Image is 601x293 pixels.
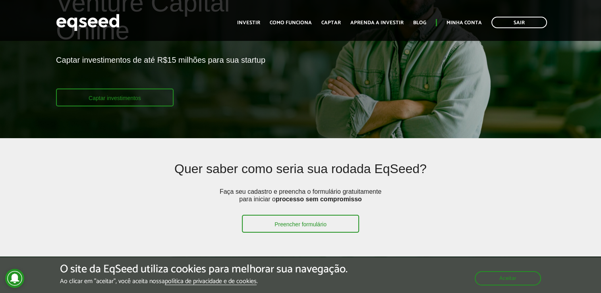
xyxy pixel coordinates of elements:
a: política de privacidade e de cookies [165,278,257,285]
p: Captar investimentos de até R$15 milhões para sua startup [56,55,265,89]
p: Ao clicar em "aceitar", você aceita nossa . [60,278,348,285]
a: Captar [321,20,341,25]
a: Captar investimentos [56,89,174,106]
a: Blog [413,20,426,25]
p: Faça seu cadastro e preencha o formulário gratuitamente para iniciar o [217,188,384,215]
h2: Quer saber como seria sua rodada EqSeed? [106,162,495,188]
strong: processo sem compromisso [276,196,362,202]
a: Sair [491,17,547,28]
a: Minha conta [446,20,482,25]
button: Aceitar [475,271,541,285]
img: EqSeed [56,12,120,33]
a: Como funciona [270,20,312,25]
a: Investir [237,20,260,25]
a: Preencher formulário [242,215,359,233]
a: Aprenda a investir [350,20,404,25]
h5: O site da EqSeed utiliza cookies para melhorar sua navegação. [60,263,348,276]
